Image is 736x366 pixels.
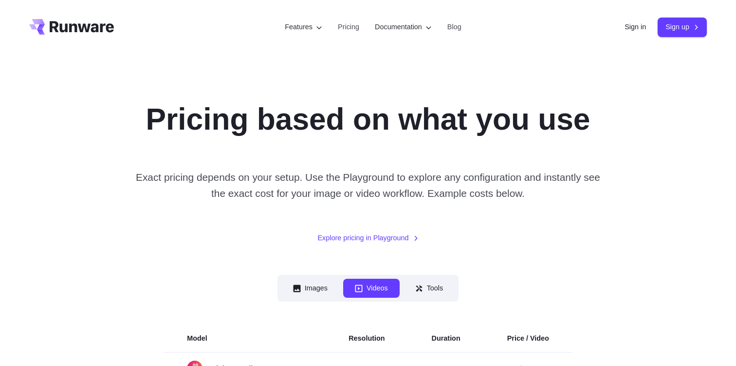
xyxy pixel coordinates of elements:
[317,232,418,244] a: Explore pricing in Playground
[131,169,605,202] p: Exact pricing depends on your setup. Use the Playground to explore any configuration and instantl...
[29,19,114,35] a: Go to /
[408,325,484,352] th: Duration
[164,325,325,352] th: Model
[325,325,408,352] th: Resolution
[338,21,359,33] a: Pricing
[658,18,707,37] a: Sign up
[146,101,590,138] h1: Pricing based on what you use
[281,279,339,298] button: Images
[447,21,461,33] a: Blog
[625,21,646,33] a: Sign in
[404,279,455,298] button: Tools
[343,279,400,298] button: Videos
[285,21,322,33] label: Features
[375,21,432,33] label: Documentation
[484,325,572,352] th: Price / Video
